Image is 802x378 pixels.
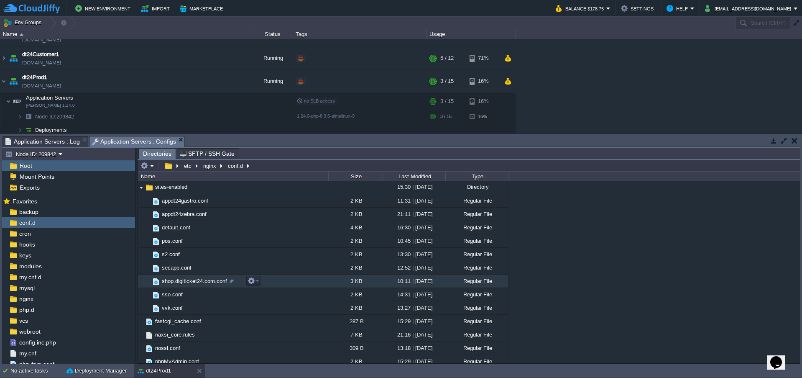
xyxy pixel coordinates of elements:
a: Deployments [34,126,68,134]
button: Env Groups [3,17,44,28]
a: appdt24zebra.conf [161,211,208,218]
a: sites-enabled [154,183,189,190]
div: 2 KB [328,288,383,301]
img: AMDAwAAAACH5BAEAAAAALAAAAAABAAEAAAICRAEAOw== [145,301,151,314]
span: secapp.conf [161,264,193,271]
div: Tags [294,29,427,39]
img: AMDAwAAAACH5BAEAAAAALAAAAAABAAEAAAICRAEAOw== [0,47,7,69]
a: my.cnf.d [18,273,43,281]
div: Name [1,29,251,39]
div: 21:16 | [DATE] [383,328,445,341]
img: AMDAwAAAACH5BAEAAAAALAAAAAABAAEAAAICRAEAOw== [6,93,11,110]
span: config.inc.php [18,339,57,346]
a: modules [18,262,43,270]
div: 16% [470,93,497,110]
span: no SLB access [297,98,335,103]
img: AMDAwAAAACH5BAEAAAAALAAAAAABAAEAAAICRAEAOw== [138,355,145,368]
div: 10:11 | [DATE] [383,275,445,288]
a: [DOMAIN_NAME] [22,82,61,90]
img: AMDAwAAAACH5BAEAAAAALAAAAAABAAEAAAICRAEAOw== [145,248,151,261]
div: 21:11 | [DATE] [383,208,445,221]
div: 4 KB [328,221,383,234]
div: Status [252,29,293,39]
div: 15:29 | [DATE] [383,355,445,368]
span: nginx [18,295,35,303]
img: AMDAwAAAACH5BAEAAAAALAAAAAABAAEAAAICRAEAOw== [145,183,154,192]
button: Help [667,3,690,13]
a: hooks [18,241,36,248]
div: Regular File [445,328,508,341]
span: 1.24.0-php-8.3.6-almalinux-9 [297,113,355,118]
img: AMDAwAAAACH5BAEAAAAALAAAAAABAAEAAAICRAEAOw== [8,47,19,69]
a: Exports [18,184,41,191]
div: 15:29 | [DATE] [383,315,445,328]
a: php.d [18,306,36,314]
span: keys [18,252,33,259]
button: New Environment [75,3,133,13]
span: Application Servers : Log [5,136,80,147]
span: cron [18,230,32,237]
a: nossl.conf [154,345,181,352]
img: AMDAwAAAACH5BAEAAAAALAAAAAABAAEAAAICRAEAOw== [151,197,161,206]
div: Regular File [445,261,508,274]
a: fastcgi_cache.conf [154,318,202,325]
div: 2 KB [328,355,383,368]
a: my.cnf [18,350,38,357]
button: etc [183,162,194,170]
img: AMDAwAAAACH5BAEAAAAALAAAAAABAAEAAAICRAEAOw== [145,234,151,247]
img: AMDAwAAAACH5BAEAAAAALAAAAAABAAEAAAICRAEAOw== [151,210,161,219]
a: appdt24gastro.conf [161,197,209,204]
a: Node ID:209842 [34,113,75,120]
a: pos.conf [161,237,184,244]
img: AMDAwAAAACH5BAEAAAAALAAAAAABAAEAAAICRAEAOw== [151,224,161,233]
div: Regular File [445,301,508,314]
span: Node ID: [35,113,56,120]
a: sso.conf [161,291,184,298]
div: Regular File [445,355,508,368]
span: Root [18,162,33,170]
div: No active tasks [10,364,63,378]
img: AMDAwAAAACH5BAEAAAAALAAAAAABAAEAAAICRAEAOw== [0,70,7,93]
a: dt24Prod1 [22,73,47,82]
span: Application Servers : Configs [92,136,176,147]
img: AMDAwAAAACH5BAEAAAAALAAAAAABAAEAAAICRAEAOw== [18,110,23,123]
img: AMDAwAAAACH5BAEAAAAALAAAAAABAAEAAAICRAEAOw== [23,123,34,136]
div: 2 KB [328,194,383,207]
img: AMDAwAAAACH5BAEAAAAALAAAAAABAAEAAAICRAEAOw== [145,208,151,221]
div: 3 / 15 [440,110,452,123]
a: conf.d [18,219,37,226]
div: 13:18 | [DATE] [383,342,445,355]
div: 2 KB [328,208,383,221]
div: Regular File [445,234,508,247]
div: Type [446,172,508,181]
a: [DOMAIN_NAME] [22,36,61,44]
div: 16% [470,110,497,123]
span: vcs [18,317,29,324]
div: 10:45 | [DATE] [383,234,445,247]
span: s2.conf [161,251,181,258]
a: naxsi_core.rules [154,331,196,338]
div: Usage [427,29,516,39]
img: AMDAwAAAACH5BAEAAAAALAAAAAABAAEAAAICRAEAOw== [18,123,23,136]
div: Regular File [445,194,508,207]
div: 2 KB [328,234,383,247]
span: [PERSON_NAME] 1.24.0 [26,103,75,108]
img: AMDAwAAAACH5BAEAAAAALAAAAAABAAEAAAICRAEAOw== [145,194,151,207]
img: AMDAwAAAACH5BAEAAAAALAAAAAABAAEAAAICRAEAOw== [145,344,154,353]
div: Regular File [445,315,508,328]
div: Name [139,172,328,181]
img: AMDAwAAAACH5BAEAAAAALAAAAAABAAEAAAICRAEAOw== [20,33,23,36]
div: 15:30 | [DATE] [383,180,445,193]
